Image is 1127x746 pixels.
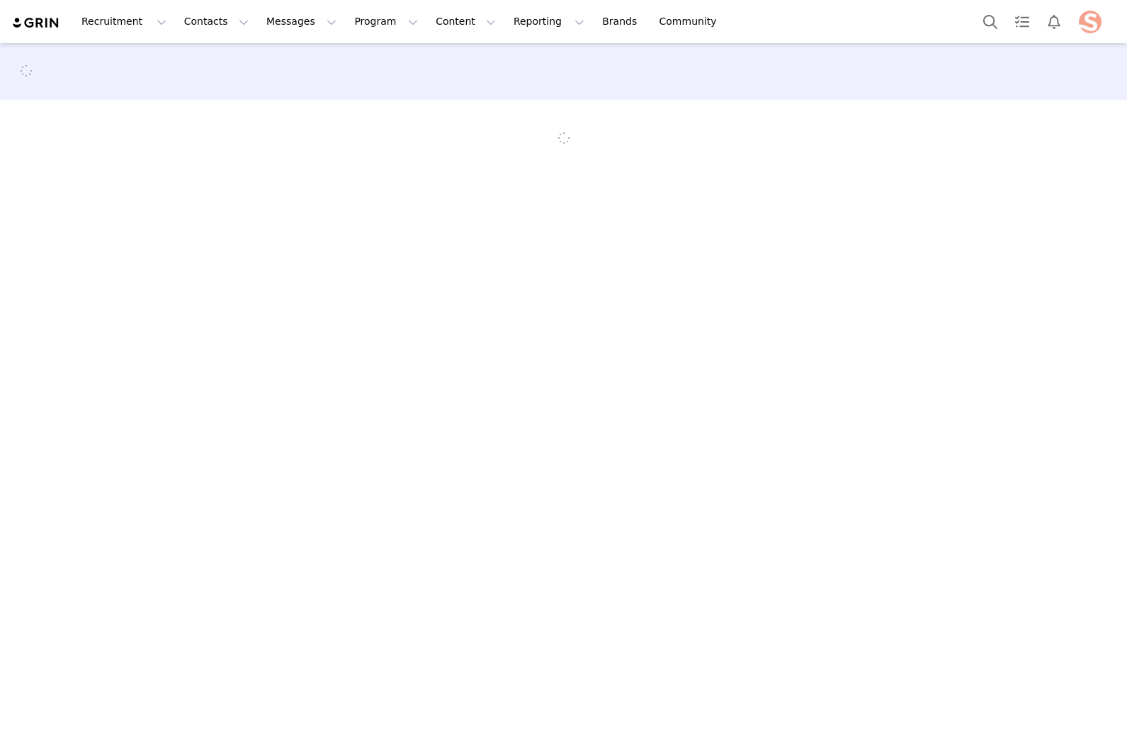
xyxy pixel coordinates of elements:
button: Messages [258,6,345,38]
img: f99a58a2-e820-49b2-b1c6-889a8229352e.jpeg [1079,11,1101,33]
button: Contacts [176,6,257,38]
a: Community [651,6,732,38]
button: Profile [1070,11,1116,33]
button: Recruitment [73,6,175,38]
button: Notifications [1038,6,1070,38]
a: Tasks [1007,6,1038,38]
button: Content [427,6,504,38]
a: Brands [594,6,650,38]
button: Search [975,6,1006,38]
button: Reporting [505,6,593,38]
img: grin logo [11,16,61,30]
button: Program [346,6,426,38]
